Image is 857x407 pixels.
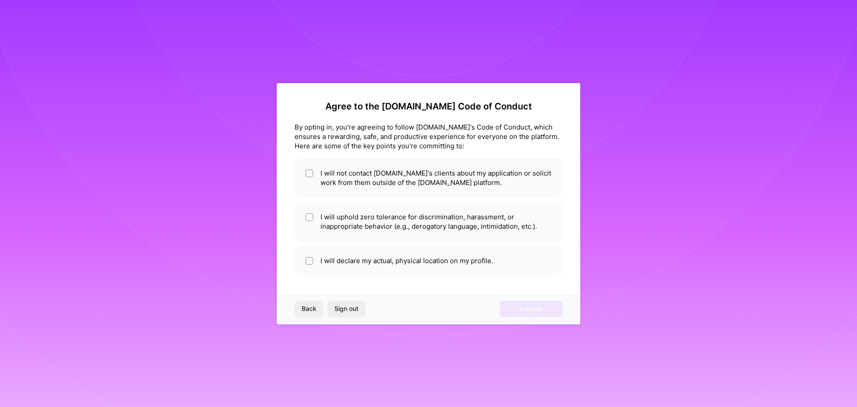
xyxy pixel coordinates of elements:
[295,122,562,151] div: By opting in, you're agreeing to follow [DOMAIN_NAME]'s Code of Conduct, which ensures a rewardin...
[295,245,562,276] li: I will declare my actual, physical location on my profile.
[295,301,324,317] button: Back
[295,201,562,242] li: I will uphold zero tolerance for discrimination, harassment, or inappropriate behavior (e.g., der...
[295,158,562,198] li: I will not contact [DOMAIN_NAME]'s clients about my application or solicit work from them outside...
[302,304,316,313] span: Back
[327,301,366,317] button: Sign out
[295,101,562,112] h2: Agree to the [DOMAIN_NAME] Code of Conduct
[334,304,358,313] span: Sign out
